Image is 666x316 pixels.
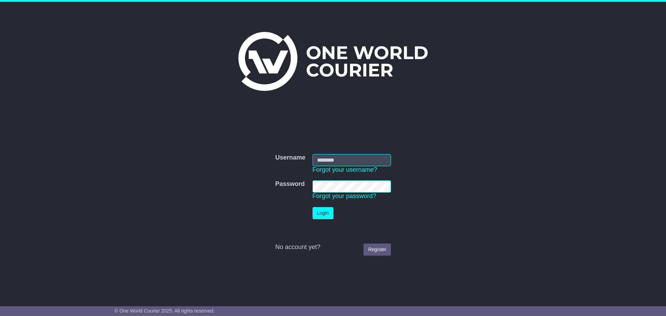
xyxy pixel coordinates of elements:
div: No account yet? [275,244,391,251]
label: Username [275,154,305,162]
button: Login [313,207,333,219]
img: One World [238,32,428,91]
a: Forgot your username? [313,166,377,173]
label: Password [275,180,305,188]
a: Register [364,244,391,256]
a: Forgot your password? [313,193,376,199]
span: © One World Courier 2025. All rights reserved. [114,308,215,314]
